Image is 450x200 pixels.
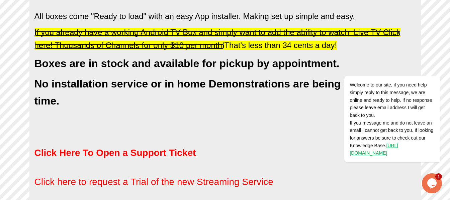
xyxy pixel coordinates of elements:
iframe: chat widget [323,16,443,170]
strong: Click Here To Open a Support Ticket [34,148,196,158]
a: If you already have a working Android TV Box and simply want to add the ability to watch Live TV ... [34,31,400,49]
a: Click here to request a Trial of the new Streaming Service [34,181,273,186]
strong: No installation service or in home Demonstrations are being done at this time. [34,78,404,107]
span: All boxes come "Ready to load" with an easy App installer. Making set up simple and easy. [34,12,355,21]
a: Click Here To Open a Support Ticket [34,152,196,157]
strong: Boxes are in stock and available for pickup by appointment. [34,57,340,69]
span: Click here to request a Trial of the new Streaming Service [34,177,273,187]
span: That's less than 34 cents a day! [224,41,337,50]
iframe: chat widget [422,173,443,193]
span: If you already have a working Android TV Box and simply want to add the ability to watch Live TV ... [34,28,400,49]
